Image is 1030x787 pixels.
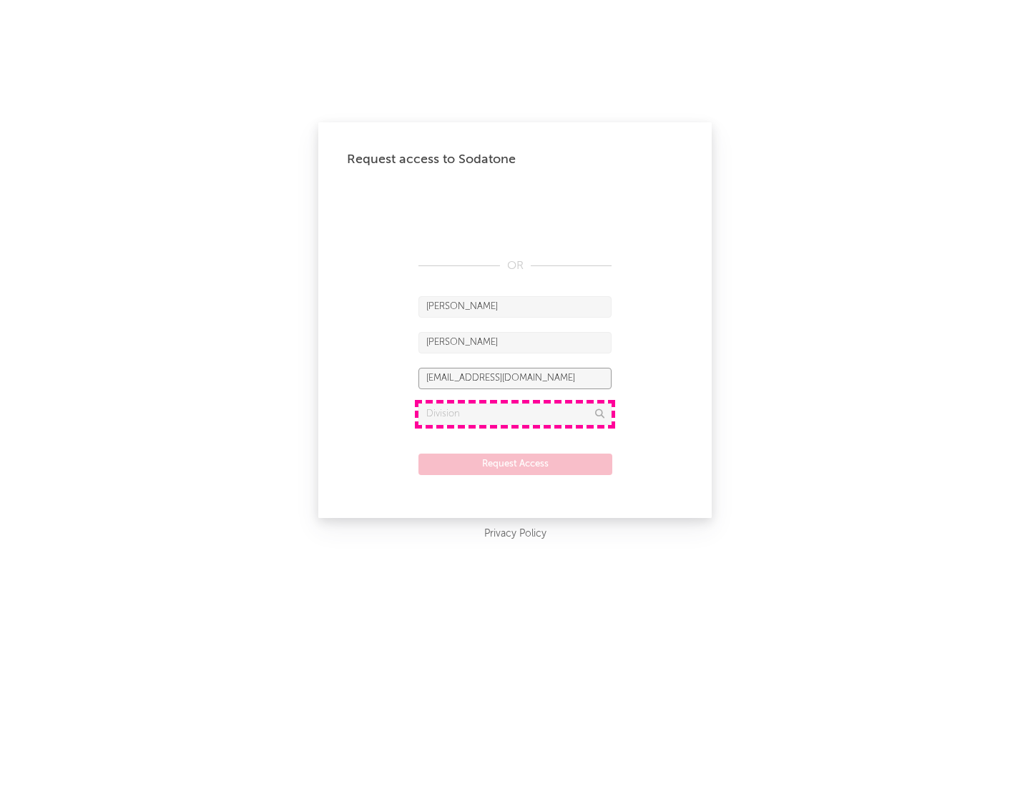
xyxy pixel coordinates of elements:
[418,454,612,475] button: Request Access
[347,151,683,168] div: Request access to Sodatone
[418,368,612,389] input: Email
[418,258,612,275] div: OR
[418,404,612,425] input: Division
[418,296,612,318] input: First Name
[484,525,546,543] a: Privacy Policy
[418,332,612,353] input: Last Name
